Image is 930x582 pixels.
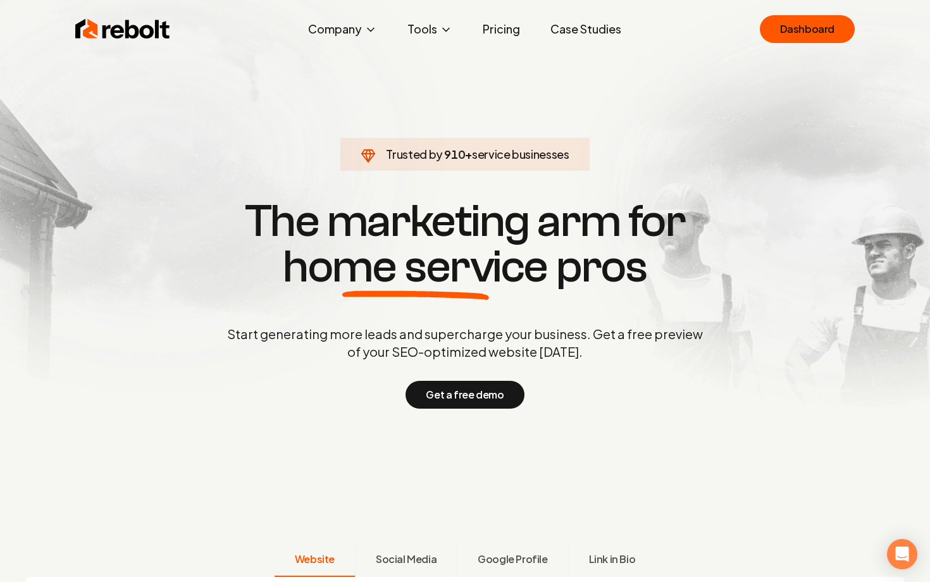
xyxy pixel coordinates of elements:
[298,16,387,42] button: Company
[406,381,524,409] button: Get a free demo
[75,16,170,42] img: Rebolt Logo
[568,544,656,577] button: Link in Bio
[376,552,437,567] span: Social Media
[478,552,547,567] span: Google Profile
[275,544,355,577] button: Website
[283,244,548,290] span: home service
[473,16,530,42] a: Pricing
[397,16,462,42] button: Tools
[444,145,465,163] span: 910
[760,15,855,43] a: Dashboard
[225,325,705,361] p: Start generating more leads and supercharge your business. Get a free preview of your SEO-optimiz...
[161,199,769,290] h1: The marketing arm for pros
[386,147,442,161] span: Trusted by
[589,552,636,567] span: Link in Bio
[355,544,457,577] button: Social Media
[295,552,335,567] span: Website
[540,16,631,42] a: Case Studies
[457,544,567,577] button: Google Profile
[887,539,917,569] div: Open Intercom Messenger
[465,147,472,161] span: +
[472,147,569,161] span: service businesses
